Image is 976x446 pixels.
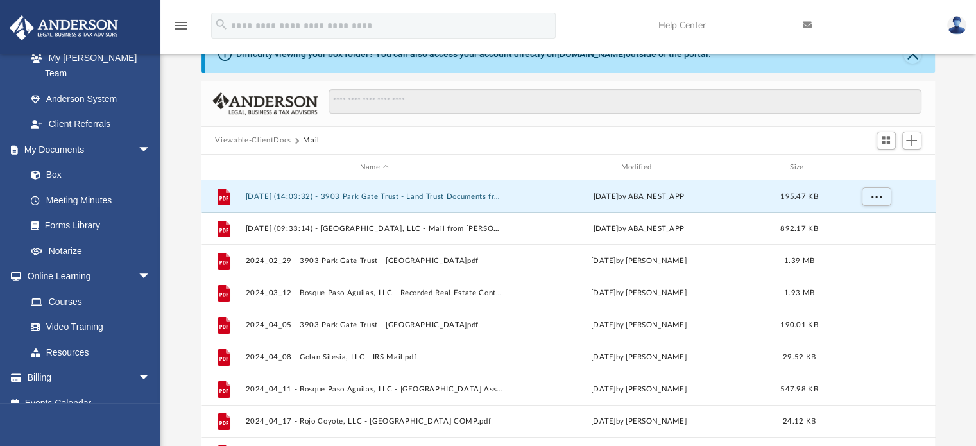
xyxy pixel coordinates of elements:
[830,162,920,173] div: id
[201,180,936,446] div: grid
[245,417,504,425] button: 2024_04_17 - Rojo Coyote, LLC - [GEOGRAPHIC_DATA] COMP.pdf
[557,49,626,59] a: [DOMAIN_NAME]
[903,46,921,64] button: Close
[509,352,768,363] div: [DATE] by [PERSON_NAME]
[902,132,921,150] button: Add
[9,137,164,162] a: My Documentsarrow_drop_down
[18,162,157,188] a: Box
[18,339,164,365] a: Resources
[509,416,768,427] div: [DATE] by [PERSON_NAME]
[18,45,157,86] a: My [PERSON_NAME] Team
[509,320,768,331] div: [DATE] by [PERSON_NAME]
[245,321,504,329] button: 2024_04_05 - 3903 Park Gate Trust - [GEOGRAPHIC_DATA]pdf
[245,225,504,233] button: [DATE] (09:33:14) - [GEOGRAPHIC_DATA], LLC - Mail from [PERSON_NAME] Taos County Treasurer.pdf
[18,314,157,340] a: Video Training
[138,137,164,163] span: arrow_drop_down
[780,322,818,329] span: 190.01 KB
[861,187,891,207] button: More options
[509,191,768,203] div: [DATE] by ABA_NEST_APP
[245,385,504,393] button: 2024_04_11 - Bosque Paso Aguilas, LLC - [GEOGRAPHIC_DATA] Assessor.pdf
[509,255,768,267] div: [DATE] by [PERSON_NAME]
[9,264,164,289] a: Online Learningarrow_drop_down
[9,365,170,391] a: Billingarrow_drop_down
[18,86,164,112] a: Anderson System
[877,132,896,150] button: Switch to Grid View
[173,18,189,33] i: menu
[509,223,768,235] div: [DATE] by ABA_NEST_APP
[782,418,815,425] span: 24.12 KB
[214,17,228,31] i: search
[245,353,504,361] button: 2024_04_08 - Golan Silesia, LLC - IRS Mail.pdf
[773,162,825,173] div: Size
[245,289,504,297] button: 2024_03_12 - Bosque Paso Aguilas, LLC - Recorded Real Estate Contract.pdf
[784,289,814,296] span: 1.93 MB
[207,162,239,173] div: id
[245,193,504,201] button: [DATE] (14:03:32) - 3903 Park Gate Trust - Land Trust Documents from BEXAR [GEOGRAPHIC_DATA]pdf
[947,16,966,35] img: User Pic
[138,264,164,290] span: arrow_drop_down
[780,193,818,200] span: 195.47 KB
[245,257,504,265] button: 2024_02_29 - 3903 Park Gate Trust - [GEOGRAPHIC_DATA]pdf
[780,225,818,232] span: 892.17 KB
[303,135,320,146] button: Mail
[6,15,122,40] img: Anderson Advisors Platinum Portal
[509,287,768,299] div: [DATE] by [PERSON_NAME]
[509,384,768,395] div: [DATE] by [PERSON_NAME]
[138,365,164,391] span: arrow_drop_down
[329,89,921,114] input: Search files and folders
[18,187,164,213] a: Meeting Minutes
[244,162,503,173] div: Name
[173,24,189,33] a: menu
[782,354,815,361] span: 29.52 KB
[18,289,164,314] a: Courses
[236,47,711,61] div: Difficulty viewing your box folder? You can also access your account directly on outside of the p...
[215,135,291,146] button: Viewable-ClientDocs
[18,238,164,264] a: Notarize
[18,213,157,239] a: Forms Library
[780,386,818,393] span: 547.98 KB
[509,162,767,173] div: Modified
[784,257,814,264] span: 1.39 MB
[18,112,164,137] a: Client Referrals
[9,390,170,416] a: Events Calendar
